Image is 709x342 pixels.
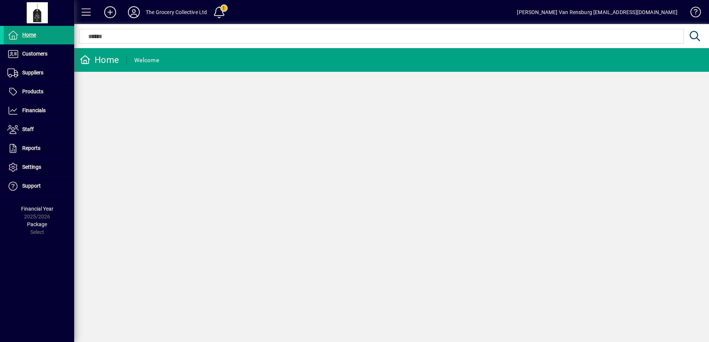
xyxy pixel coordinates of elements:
[4,177,74,195] a: Support
[22,126,34,132] span: Staff
[22,88,43,94] span: Products
[685,1,700,26] a: Knowledge Base
[146,6,207,18] div: The Grocery Collective Ltd
[27,221,47,227] span: Package
[4,64,74,82] a: Suppliers
[4,158,74,177] a: Settings
[122,6,146,19] button: Profile
[4,45,74,63] a: Customers
[22,183,41,189] span: Support
[134,54,159,66] div: Welcome
[22,145,40,151] span: Reports
[22,107,46,113] span: Financials
[4,120,74,139] a: Staff
[22,32,36,38] span: Home
[4,83,74,101] a: Products
[22,70,43,76] span: Suppliers
[22,164,41,170] span: Settings
[98,6,122,19] button: Add
[4,101,74,120] a: Financials
[22,51,47,57] span: Customers
[4,139,74,158] a: Reports
[21,206,53,212] span: Financial Year
[80,54,119,66] div: Home
[517,6,677,18] div: [PERSON_NAME] Van Rensburg [EMAIL_ADDRESS][DOMAIN_NAME]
